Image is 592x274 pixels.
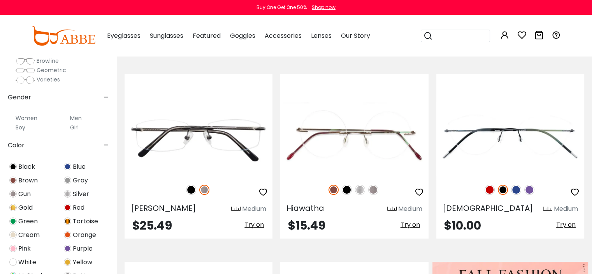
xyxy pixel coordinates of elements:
span: Gender [8,88,31,107]
label: Boy [16,123,25,132]
img: size ruler [543,206,552,212]
span: Featured [193,31,221,40]
span: Orange [73,230,96,240]
label: Men [70,113,82,123]
span: Black [18,162,35,171]
div: Shop now [312,4,336,11]
span: Yellow [73,258,92,267]
span: Varieties [37,76,60,83]
div: Medium [242,204,266,214]
span: Color [8,136,25,155]
img: Orange [64,231,71,239]
span: Pink [18,244,31,253]
span: Tortoise [73,217,98,226]
img: Brown Hiawatha - Metal ,Adjust Nose Pads [280,102,428,176]
span: Gray [73,176,88,185]
button: Try on [554,220,578,230]
img: Red [485,185,495,195]
img: Black [186,185,196,195]
span: Our Story [341,31,370,40]
img: size ruler [387,206,397,212]
img: Gold [9,204,17,211]
img: Silver [355,185,365,195]
img: Purple [64,245,71,252]
img: Gun [368,185,378,195]
img: Cream [9,231,17,239]
span: Hiawatha [286,203,324,214]
span: Silver [73,189,89,199]
img: Black [9,163,17,170]
img: Geometric.png [16,67,35,74]
img: Purple [524,185,534,195]
span: [DEMOGRAPHIC_DATA] [443,203,533,214]
span: $15.49 [288,217,325,234]
span: Sunglasses [150,31,183,40]
span: Purple [73,244,93,253]
img: Blue [64,163,71,170]
div: Medium [398,204,422,214]
span: White [18,258,36,267]
span: - [104,88,109,107]
span: Try on [244,220,264,229]
span: Gun [18,189,31,199]
span: Geometric [37,66,66,74]
span: Red [73,203,84,212]
button: Try on [398,220,422,230]
img: White [9,258,17,266]
img: Blue [511,185,521,195]
img: Varieties.png [16,76,35,84]
img: Black Huguenot - Metal ,Adjust Nose Pads [436,102,584,176]
span: $10.00 [444,217,481,234]
img: size ruler [231,206,241,212]
label: Girl [70,123,79,132]
img: Gun Lucas - Metal ,Adjust Nose Pads [125,102,272,176]
img: Browline.png [16,57,35,65]
img: Silver [64,190,71,198]
span: Cream [18,230,40,240]
a: Shop now [308,4,336,11]
img: Green [9,217,17,225]
img: Brown [9,177,17,184]
img: Tortoise [64,217,71,225]
img: Brown [328,185,339,195]
span: Eyeglasses [107,31,141,40]
span: Gold [18,203,33,212]
button: Try on [242,220,266,230]
span: Blue [73,162,86,171]
span: Accessories [265,31,302,40]
span: Green [18,217,38,226]
span: Try on [401,220,420,229]
label: Women [16,113,37,123]
span: Goggles [230,31,255,40]
span: - [104,136,109,155]
img: Pink [9,245,17,252]
div: Buy One Get One 50% [256,4,307,11]
img: Black [342,185,352,195]
img: Gun [199,185,209,195]
span: [PERSON_NAME] [131,203,196,214]
span: Lenses [311,31,332,40]
div: Medium [554,204,578,214]
img: Gun [9,190,17,198]
img: Red [64,204,71,211]
img: Gray [64,177,71,184]
span: Brown [18,176,38,185]
img: Black [498,185,508,195]
img: abbeglasses.com [32,26,95,46]
span: Browline [37,57,59,65]
span: Try on [556,220,576,229]
img: Yellow [64,258,71,266]
span: $25.49 [132,217,172,234]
